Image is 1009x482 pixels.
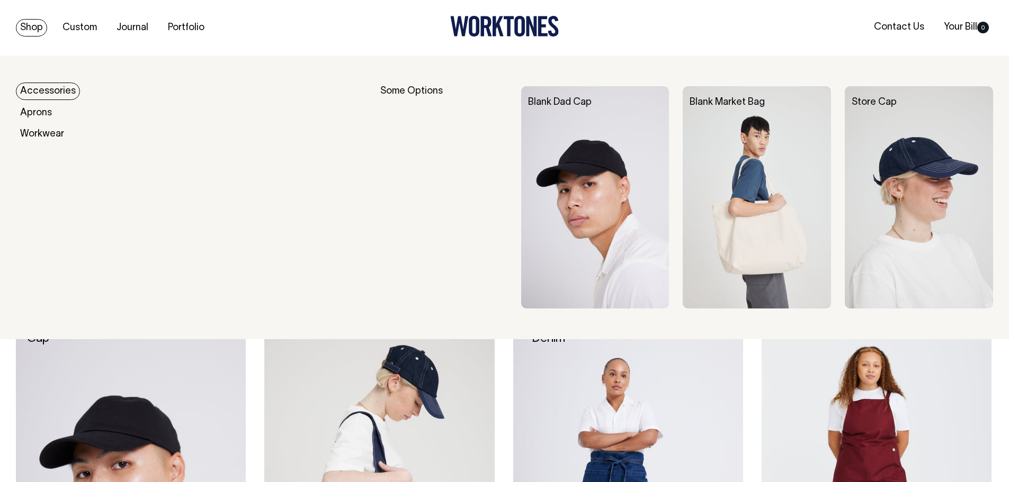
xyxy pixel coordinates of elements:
[870,19,928,36] a: Contact Us
[16,125,68,143] a: Workwear
[16,83,80,100] a: Accessories
[380,86,507,308] div: Some Options
[58,19,101,37] a: Custom
[690,98,765,107] a: Blank Market Bag
[940,19,993,36] a: Your Bill0
[977,22,989,33] span: 0
[16,19,47,37] a: Shop
[852,98,897,107] a: Store Cap
[112,19,153,37] a: Journal
[845,86,993,308] img: Store Cap
[164,19,209,37] a: Portfolio
[683,86,831,308] img: Blank Market Bag
[528,98,592,107] a: Blank Dad Cap
[521,86,669,308] img: Blank Dad Cap
[16,104,56,122] a: Aprons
